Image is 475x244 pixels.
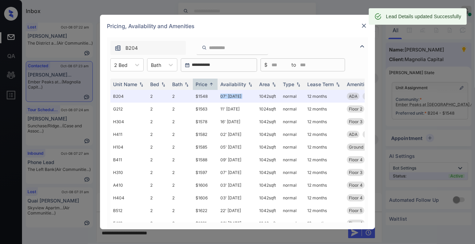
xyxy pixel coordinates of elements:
div: Lead Details updated Successfully [386,10,461,23]
td: 12 months [305,115,344,128]
td: 12 months [305,191,344,204]
td: 2 [147,217,169,230]
td: 2 [169,179,193,191]
td: normal [280,90,305,103]
span: Floor 4 [349,183,363,188]
td: 1042 sqft [256,204,280,217]
img: icon-zuma [358,42,366,50]
td: 2 [169,141,193,153]
td: 2 [169,128,193,141]
td: $1588 [193,153,218,166]
td: 1042 sqft [256,153,280,166]
td: 2 [147,90,169,103]
td: 1042 sqft [256,141,280,153]
td: 12 months [305,217,344,230]
td: normal [280,103,305,115]
td: $1585 [193,141,218,153]
td: $1563 [193,103,218,115]
td: 2 [147,204,169,217]
td: $1597 [193,166,218,179]
span: to [291,61,296,69]
img: close [361,22,367,29]
td: 1042 sqft [256,115,280,128]
td: 1042 sqft [256,90,280,103]
img: sorting [334,82,341,87]
span: ADA [349,94,357,99]
td: 2 [169,204,193,217]
img: sorting [295,82,302,87]
td: A410 [110,179,147,191]
img: sorting [247,82,254,87]
td: 12 months [305,90,344,103]
td: 07' [DATE] [218,166,256,179]
td: $1548 [193,90,218,103]
td: $1606 [193,179,218,191]
td: normal [280,153,305,166]
td: 2 [169,217,193,230]
td: 2 [169,153,193,166]
td: H310 [110,166,147,179]
td: 2 [169,103,193,115]
td: 2 [147,128,169,141]
div: Price [196,81,207,87]
td: normal [280,166,305,179]
span: Floor 5 [349,208,362,213]
img: sorting [138,82,145,87]
td: normal [280,217,305,230]
span: Floor 2 [349,106,362,112]
td: normal [280,204,305,217]
td: 1042 sqft [256,128,280,141]
td: 12 months [305,153,344,166]
span: Floor 4 [349,221,363,226]
td: 2 [147,191,169,204]
td: 11' [DATE] [218,103,256,115]
td: 1042 sqft [256,179,280,191]
td: G212 [110,103,147,115]
span: Floor 4 [349,157,363,162]
td: 2 [169,115,193,128]
div: Lease Term [307,81,334,87]
td: 02' [DATE] [218,128,256,141]
td: 12 months [305,103,344,115]
div: Area [259,81,270,87]
td: 2 [169,166,193,179]
td: 2 [169,90,193,103]
img: sorting [270,82,277,87]
td: normal [280,191,305,204]
td: 22' [DATE] [218,204,256,217]
td: H411 [110,128,147,141]
td: 1042 sqft [256,217,280,230]
div: Amenities [347,81,370,87]
td: H404 [110,191,147,204]
td: normal [280,128,305,141]
td: $1578 [193,115,218,128]
td: 03' [DATE] [218,191,256,204]
td: B204 [110,90,147,103]
span: Floor 3 [349,119,362,124]
span: ADA [349,132,357,137]
span: B204 [125,44,138,52]
td: 2 [147,103,169,115]
span: $ [264,61,267,69]
div: Bath [172,81,183,87]
td: 12 months [305,179,344,191]
td: 12 months [305,166,344,179]
td: F413 [110,217,147,230]
div: Unit Name [113,81,137,87]
td: normal [280,115,305,128]
td: B411 [110,153,147,166]
td: 2 [169,191,193,204]
td: normal [280,141,305,153]
td: 03' [DATE] [218,217,256,230]
td: 12 months [305,141,344,153]
img: sorting [208,82,215,87]
span: Floor 4 [349,195,363,200]
td: 16' [DATE] [218,115,256,128]
td: 2 [147,153,169,166]
div: Availability [220,81,246,87]
td: H104 [110,141,147,153]
td: $1606 [193,191,218,204]
td: 1042 sqft [256,166,280,179]
td: 09' [DATE] [218,153,256,166]
td: 2 [147,115,169,128]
